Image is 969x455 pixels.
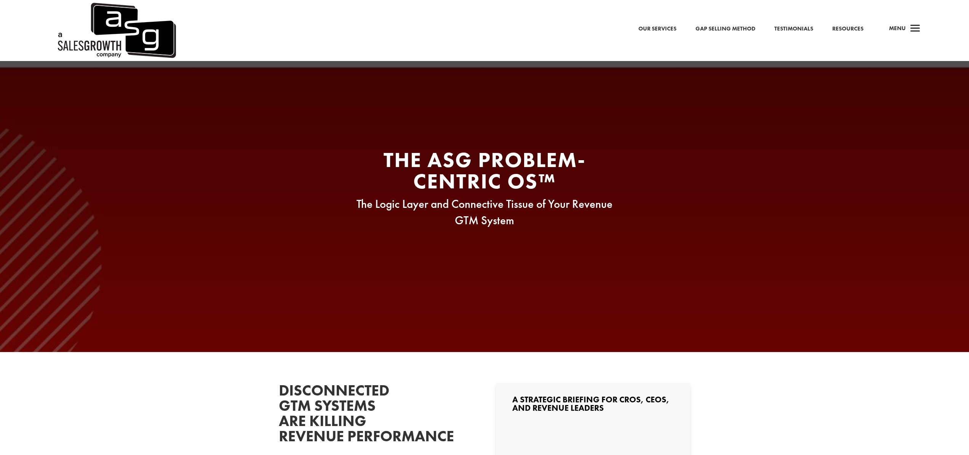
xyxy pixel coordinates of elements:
[908,21,923,37] span: a
[340,196,629,229] p: The Logic Layer and Connective Tissue of Your Revenue GTM System
[512,396,674,416] h3: A Strategic Briefing for CROs, CEOs, and Revenue Leaders
[774,24,813,34] a: Testimonials
[279,383,393,448] h2: Disconnected GTM Systems Are Killing Revenue Performance
[889,24,906,32] span: Menu
[340,149,629,196] h2: The ASG Problem-Centric OS™
[696,24,755,34] a: Gap Selling Method
[832,24,863,34] a: Resources
[638,24,676,34] a: Our Services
